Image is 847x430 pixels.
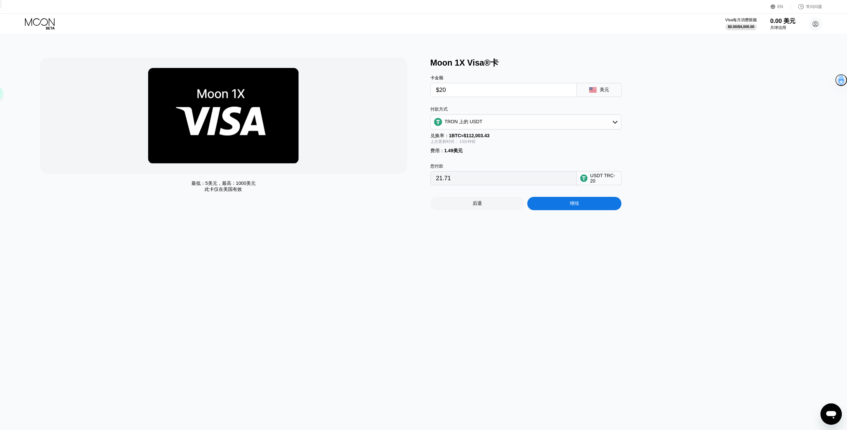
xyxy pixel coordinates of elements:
font: 1000美元 [236,181,255,186]
font: 5美元 [205,181,217,186]
font: TRON 上的 USDT [445,119,483,124]
font: Visa每月消费限额 [725,18,757,22]
font: 1.49美元 [444,148,463,153]
font: EN [777,4,783,9]
font: 您付款 [430,164,443,169]
font: 0.00 美元 [770,18,795,24]
font: 上次更新时间： [430,139,458,144]
font: 付款方式 [430,107,448,112]
div: TRON 上的 USDT [431,115,621,129]
font: ： [440,148,444,153]
font: 美元 [599,87,609,92]
div: Visa每月消费限额$0.00/$4,000.00 [725,17,757,30]
font: 兑换率： [430,133,449,138]
font: $0.00 [728,25,737,29]
input: 0.00 美元 [436,83,571,97]
font: 卡金额 [430,75,443,80]
div: 0.00 美元月球信用 [770,17,795,31]
font: 美国有效 [223,187,242,192]
font: 常问问题 [806,4,822,9]
font: 月球信用 [770,25,786,30]
font: BTC [451,133,461,138]
font: 继续 [569,201,579,206]
font: ≈ [461,133,464,138]
font: $4,000.00 [738,25,754,29]
iframe: 启动消息传送窗口的按钮 [820,403,842,425]
div: EN [770,3,791,10]
font: 1 [449,133,452,138]
div: 继续 [527,197,621,210]
div: 后退 [430,197,525,210]
font: USDT TRC-20 [590,173,615,184]
font: 13分钟前 [459,139,476,144]
font: ，最高： [217,181,236,186]
font: Moon 1X Visa®卡 [430,58,499,67]
font: 最低： [191,181,205,186]
font: / [737,25,738,29]
font: $112,003.43 [464,133,490,138]
div: 常问问题 [791,3,822,10]
font: 费用 [430,148,440,153]
font: 后退 [473,201,482,206]
font: 此卡仅在 [205,187,223,192]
